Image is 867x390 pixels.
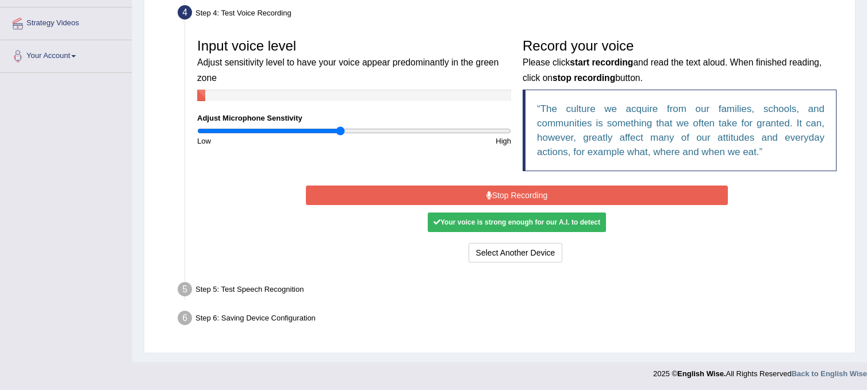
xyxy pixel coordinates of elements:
label: Adjust Microphone Senstivity [197,113,302,123]
a: Back to English Wise [792,369,867,378]
div: High [354,136,517,146]
strong: English Wise. [677,369,726,378]
div: Step 4: Test Voice Recording [172,2,850,27]
small: Please click and read the text aloud. When finished reading, click on button. [523,57,822,82]
div: Step 5: Test Speech Recognition [172,279,850,304]
small: Adjust sensitivity level to have your voice appear predominantly in the green zone [197,57,498,82]
div: Your voice is strong enough for our A.I. to detect [428,213,606,232]
q: The culture we acquire from our families, schools, and communities is something that we often tak... [537,103,824,157]
a: Your Account [1,40,132,69]
b: stop recording [553,73,615,83]
button: Select Another Device [469,243,563,262]
h3: Record your voice [523,38,837,84]
div: Step 6: Saving Device Configuration [172,307,850,333]
b: start recording [570,57,633,67]
div: Low [191,136,354,146]
div: 2025 © All Rights Reserved [653,362,867,379]
a: Strategy Videos [1,7,132,36]
button: Stop Recording [306,186,728,205]
h3: Input voice level [197,38,511,84]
